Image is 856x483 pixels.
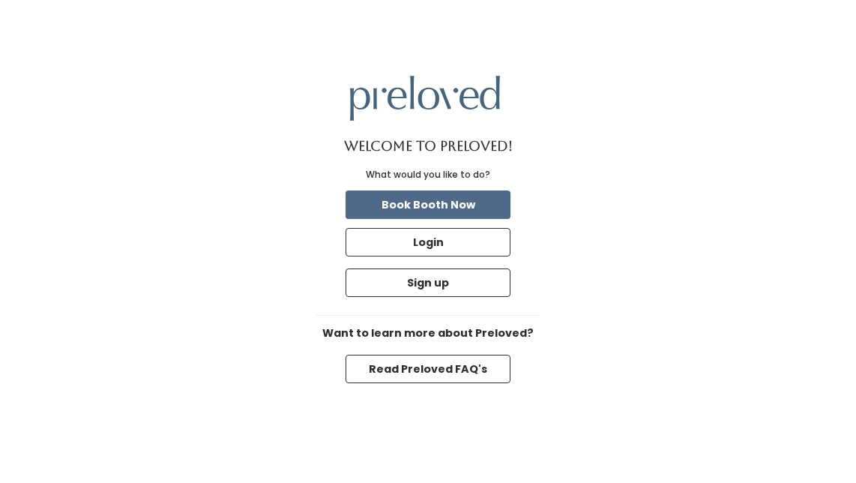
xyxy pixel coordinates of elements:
button: Read Preloved FAQ's [346,355,510,383]
button: Book Booth Now [346,190,510,219]
h1: Welcome to Preloved! [344,139,513,154]
h6: Want to learn more about Preloved? [316,328,540,340]
div: What would you like to do? [366,168,490,181]
a: Login [343,225,513,259]
button: Sign up [346,268,510,297]
button: Login [346,228,510,256]
a: Sign up [343,265,513,300]
img: preloved logo [350,76,500,120]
